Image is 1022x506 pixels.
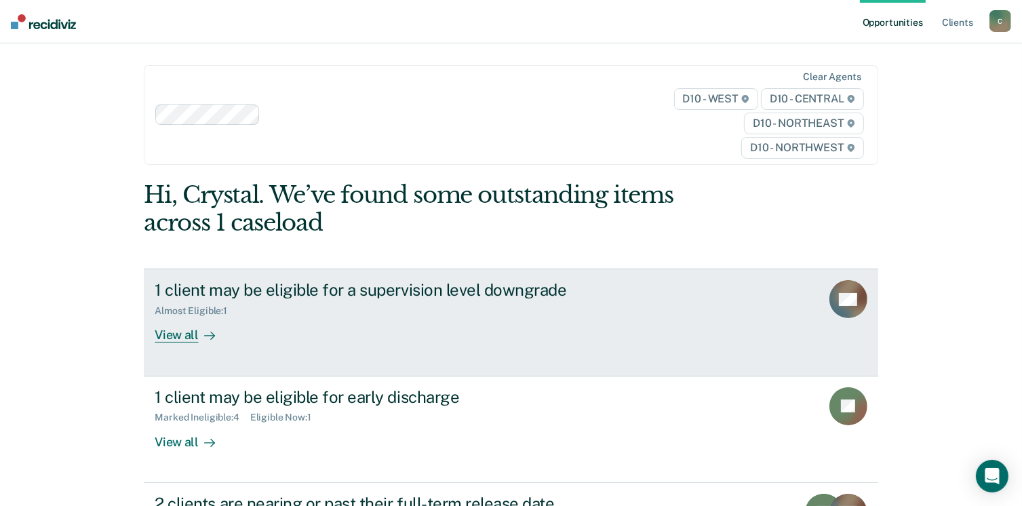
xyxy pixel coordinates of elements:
[155,423,231,450] div: View all
[803,71,861,83] div: Clear agents
[155,317,231,343] div: View all
[11,14,76,29] img: Recidiviz
[250,412,322,423] div: Eligible Now : 1
[144,376,878,483] a: 1 client may be eligible for early dischargeMarked Ineligible:4Eligible Now:1View all
[155,280,631,300] div: 1 client may be eligible for a supervision level downgrade
[989,10,1011,32] button: C
[155,387,631,407] div: 1 client may be eligible for early discharge
[744,113,863,134] span: D10 - NORTHEAST
[976,460,1008,492] div: Open Intercom Messenger
[741,137,863,159] span: D10 - NORTHWEST
[144,269,878,376] a: 1 client may be eligible for a supervision level downgradeAlmost Eligible:1View all
[155,305,238,317] div: Almost Eligible : 1
[155,412,250,423] div: Marked Ineligible : 4
[674,88,758,110] span: D10 - WEST
[761,88,864,110] span: D10 - CENTRAL
[144,181,731,237] div: Hi, Crystal. We’ve found some outstanding items across 1 caseload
